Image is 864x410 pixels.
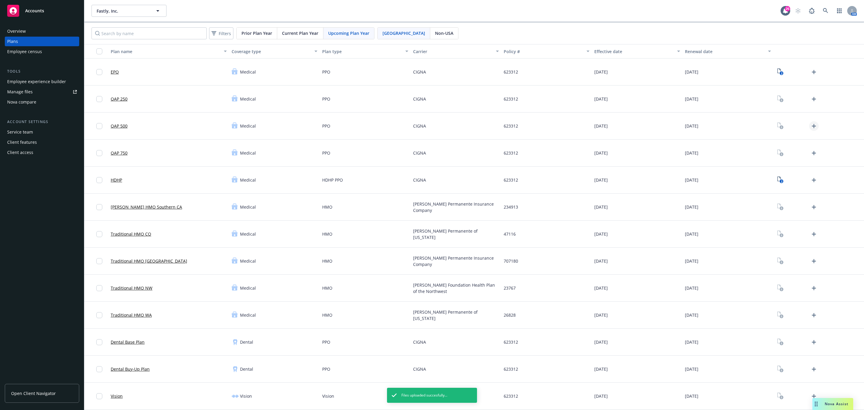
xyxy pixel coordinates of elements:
span: Filters [210,29,232,38]
span: HMO [322,258,332,264]
a: Employee experience builder [5,77,79,86]
span: Medical [240,69,256,75]
div: Plan name [111,48,220,55]
input: Toggle Row Selected [96,393,102,399]
span: 623312 [504,339,518,345]
input: Toggle Row Selected [96,177,102,183]
div: Plan type [322,48,401,55]
a: Employee census [5,47,79,56]
div: Renewal date [685,48,764,55]
text: 2 [781,179,782,183]
a: Service team [5,127,79,137]
span: [DATE] [594,285,608,291]
span: [PERSON_NAME] Permanente of [US_STATE] [413,228,499,240]
div: Drag to move [812,398,820,410]
input: Toggle Row Selected [96,69,102,75]
a: Upload Plan Documents [809,256,819,266]
span: 623312 [504,366,518,372]
a: OAP 500 [111,123,127,129]
span: Filters [219,30,231,37]
a: OAP 750 [111,150,127,156]
span: Medical [240,312,256,318]
div: Employee experience builder [7,77,66,86]
span: [DATE] [685,96,698,102]
a: Switch app [833,5,845,17]
span: PPO [322,366,330,372]
a: Traditional HMO WA [111,312,152,318]
span: 623312 [504,69,518,75]
a: Vision [111,393,123,399]
button: Renewal date [682,44,773,59]
span: [DATE] [594,393,608,399]
span: HMO [322,231,332,237]
input: Select all [96,48,102,54]
a: Upload Plan Documents [809,364,819,374]
span: CIGNA [413,366,426,372]
span: [DATE] [594,177,608,183]
div: Effective date [594,48,673,55]
span: PPO [322,123,330,129]
span: 623312 [504,96,518,102]
span: PPO [322,96,330,102]
a: Upload Plan Documents [809,121,819,131]
span: HMO [322,312,332,318]
span: 623312 [504,393,518,399]
span: [DATE] [594,312,608,318]
span: Non-USA [435,30,453,36]
span: [DATE] [594,150,608,156]
a: View Plan Documents [776,94,785,104]
span: [DATE] [594,231,608,237]
a: Upload Plan Documents [809,337,819,347]
a: Upload Plan Documents [809,202,819,212]
span: CIGNA [413,96,426,102]
a: [PERSON_NAME] HMO Southern CA [111,204,182,210]
span: 623312 [504,150,518,156]
span: [DATE] [594,366,608,372]
span: [DATE] [594,123,608,129]
a: OAP 250 [111,96,127,102]
button: Plan name [108,44,229,59]
span: Vision [322,393,334,399]
a: HDHP [111,177,122,183]
div: 26 [785,6,790,11]
a: View Plan Documents [776,229,785,239]
a: View Plan Documents [776,364,785,374]
button: Filters [209,27,233,39]
span: [DATE] [594,339,608,345]
input: Toggle Row Selected [96,312,102,318]
span: Accounts [25,8,44,13]
input: Toggle Row Selected [96,285,102,291]
span: CIGNA [413,123,426,129]
span: PPO [322,69,330,75]
span: PPO [322,150,330,156]
div: Manage files [7,87,33,97]
div: Client features [7,137,37,147]
span: Medical [240,123,256,129]
span: [GEOGRAPHIC_DATA] [382,30,425,36]
input: Toggle Row Selected [96,123,102,129]
a: Start snowing [792,5,804,17]
span: [DATE] [685,312,698,318]
span: [DATE] [594,96,608,102]
button: Fastly, Inc. [91,5,166,17]
span: Nova Assist [825,401,848,406]
span: Medical [240,150,256,156]
span: Dental [240,366,253,372]
span: [DATE] [685,69,698,75]
a: Upload Plan Documents [809,391,819,401]
div: Account settings [5,119,79,125]
div: Nova compare [7,97,36,107]
div: Service team [7,127,33,137]
div: Overview [7,26,26,36]
a: View Plan Documents [776,121,785,131]
a: Upload Plan Documents [809,94,819,104]
input: Search by name [91,27,207,39]
span: [DATE] [594,204,608,210]
a: View Plan Documents [776,256,785,266]
span: CIGNA [413,150,426,156]
span: Prior Plan Year [241,30,272,36]
a: Traditional HMO NW [111,285,152,291]
span: Fastly, Inc. [97,8,148,14]
a: Upload Plan Documents [809,310,819,320]
input: Toggle Row Selected [96,231,102,237]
